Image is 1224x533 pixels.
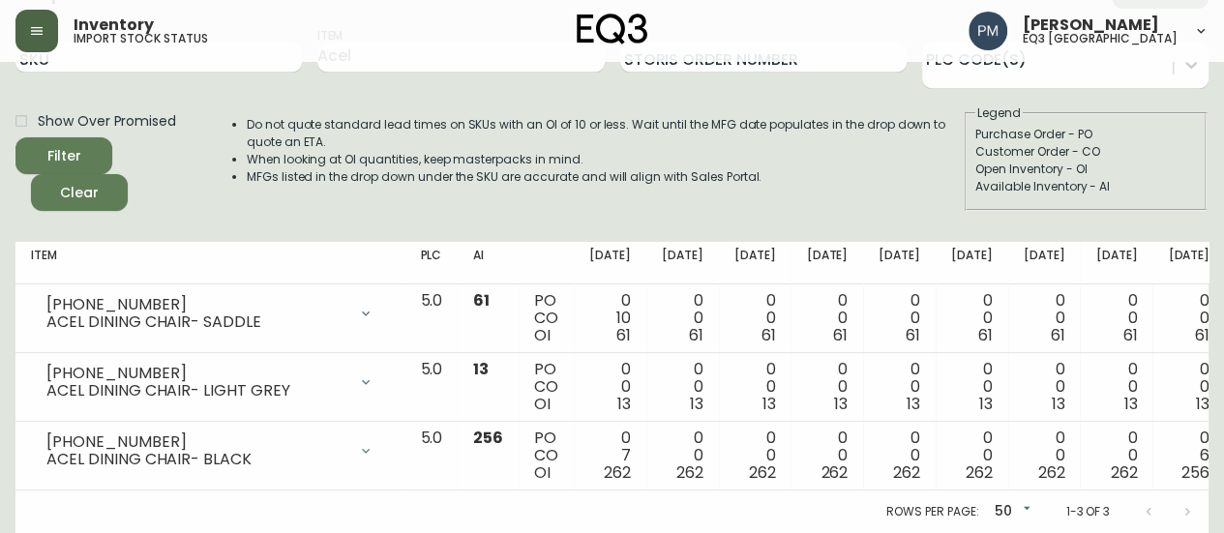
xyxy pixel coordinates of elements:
div: 0 0 [1168,361,1209,413]
th: PLC [404,242,458,284]
th: [DATE] [646,242,719,284]
button: Clear [31,174,128,211]
div: 0 0 [806,361,848,413]
div: Purchase Order - PO [975,126,1196,143]
span: 13 [907,393,920,415]
div: [PHONE_NUMBER] [46,296,346,313]
span: OI [534,324,551,346]
th: [DATE] [1080,242,1152,284]
div: Filter [47,144,81,168]
div: Open Inventory - OI [975,161,1196,178]
span: 61 [1051,324,1065,346]
span: 13 [473,358,489,380]
span: 262 [749,461,776,484]
div: 0 0 [662,429,703,482]
th: AI [458,242,519,284]
div: [PHONE_NUMBER]ACEL DINING CHAIR- LIGHT GREY [31,361,389,403]
div: 0 0 [951,361,993,413]
span: 262 [966,461,993,484]
div: PO CO [534,361,558,413]
th: Item [15,242,404,284]
span: 13 [1052,393,1065,415]
button: Filter [15,137,112,174]
div: 0 0 [951,292,993,344]
legend: Legend [975,104,1023,122]
td: 5.0 [404,284,458,353]
div: Customer Order - CO [975,143,1196,161]
div: 0 6 [1168,429,1209,482]
div: 0 0 [1024,292,1065,344]
li: MFGs listed in the drop down under the SKU are accurate and will align with Sales Portal. [247,168,963,186]
span: 61 [833,324,848,346]
span: Inventory [74,17,154,33]
span: 262 [1038,461,1065,484]
span: 13 [1123,393,1137,415]
div: 0 0 [806,292,848,344]
span: 61 [616,324,631,346]
img: 0a7c5790205149dfd4c0ba0a3a48f705 [969,12,1007,50]
div: [PHONE_NUMBER] [46,365,346,382]
div: ACEL DINING CHAIR- SADDLE [46,313,346,331]
span: 13 [979,393,993,415]
span: 61 [689,324,703,346]
div: 0 0 [879,292,920,344]
div: [PHONE_NUMBER]ACEL DINING CHAIR- SADDLE [31,292,389,335]
div: 0 10 [589,292,631,344]
span: 61 [1122,324,1137,346]
span: 262 [1110,461,1137,484]
span: 256 [1181,461,1209,484]
div: ACEL DINING CHAIR- BLACK [46,451,346,468]
th: [DATE] [936,242,1008,284]
span: OI [534,461,551,484]
div: PO CO [534,429,558,482]
span: Show Over Promised [38,111,176,132]
div: 0 0 [734,361,776,413]
img: logo [577,14,648,44]
span: 256 [473,427,503,449]
li: When looking at OI quantities, keep masterpacks in mind. [247,151,963,168]
li: Do not quote standard lead times on SKUs with an OI of 10 or less. Wait until the MFG date popula... [247,116,963,151]
span: 61 [761,324,776,346]
span: 61 [906,324,920,346]
span: 262 [821,461,848,484]
span: 61 [473,289,490,311]
div: 0 0 [1024,361,1065,413]
div: PO CO [534,292,558,344]
span: 13 [690,393,703,415]
div: 0 0 [1095,429,1137,482]
div: 0 0 [734,429,776,482]
div: 0 0 [879,429,920,482]
span: Clear [46,181,112,205]
span: 262 [676,461,703,484]
div: 0 0 [662,361,703,413]
div: [PHONE_NUMBER]ACEL DINING CHAIR- BLACK [31,429,389,472]
div: 0 0 [1168,292,1209,344]
th: [DATE] [791,242,863,284]
span: OI [534,393,551,415]
div: 0 0 [951,429,993,482]
div: 0 0 [1095,361,1137,413]
div: 0 0 [1024,429,1065,482]
div: 0 7 [589,429,631,482]
span: 61 [1195,324,1209,346]
span: 262 [604,461,631,484]
span: 13 [1196,393,1209,415]
span: 13 [762,393,776,415]
span: 13 [834,393,848,415]
th: [DATE] [1008,242,1081,284]
div: 0 0 [589,361,631,413]
th: [DATE] [863,242,936,284]
th: [DATE] [719,242,791,284]
span: 13 [617,393,631,415]
div: 0 0 [1095,292,1137,344]
span: [PERSON_NAME] [1023,17,1159,33]
h5: eq3 [GEOGRAPHIC_DATA] [1023,33,1178,44]
span: 262 [893,461,920,484]
div: ACEL DINING CHAIR- LIGHT GREY [46,382,346,400]
div: 0 0 [662,292,703,344]
div: 0 0 [734,292,776,344]
span: 61 [978,324,993,346]
div: 0 0 [879,361,920,413]
td: 5.0 [404,353,458,422]
div: Available Inventory - AI [975,178,1196,195]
